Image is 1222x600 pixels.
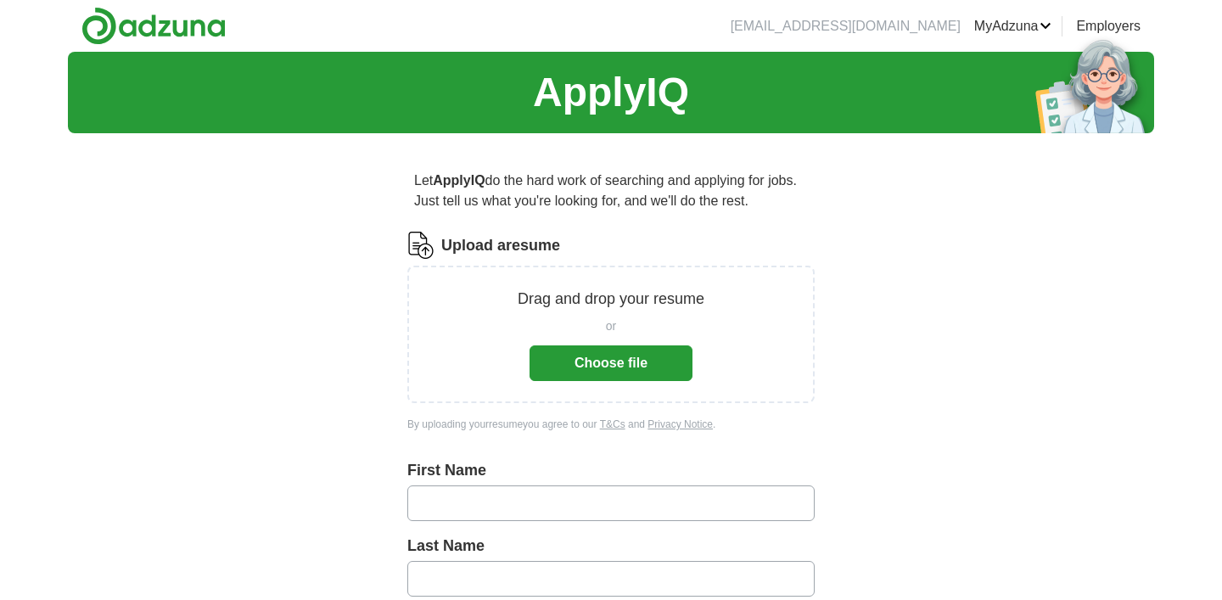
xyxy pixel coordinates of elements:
img: CV Icon [407,232,434,259]
a: Employers [1076,16,1141,36]
label: Upload a resume [441,234,560,257]
label: Last Name [407,535,815,558]
p: Let do the hard work of searching and applying for jobs. Just tell us what you're looking for, an... [407,164,815,218]
p: Drag and drop your resume [518,288,704,311]
button: Choose file [530,345,692,381]
a: MyAdzuna [974,16,1052,36]
span: or [606,317,616,335]
strong: ApplyIQ [433,173,485,188]
li: [EMAIL_ADDRESS][DOMAIN_NAME] [731,16,961,36]
h1: ApplyIQ [533,62,689,123]
img: Adzuna logo [81,7,226,45]
a: T&Cs [600,418,625,430]
div: By uploading your resume you agree to our and . [407,417,815,432]
label: First Name [407,459,815,482]
a: Privacy Notice [647,418,713,430]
